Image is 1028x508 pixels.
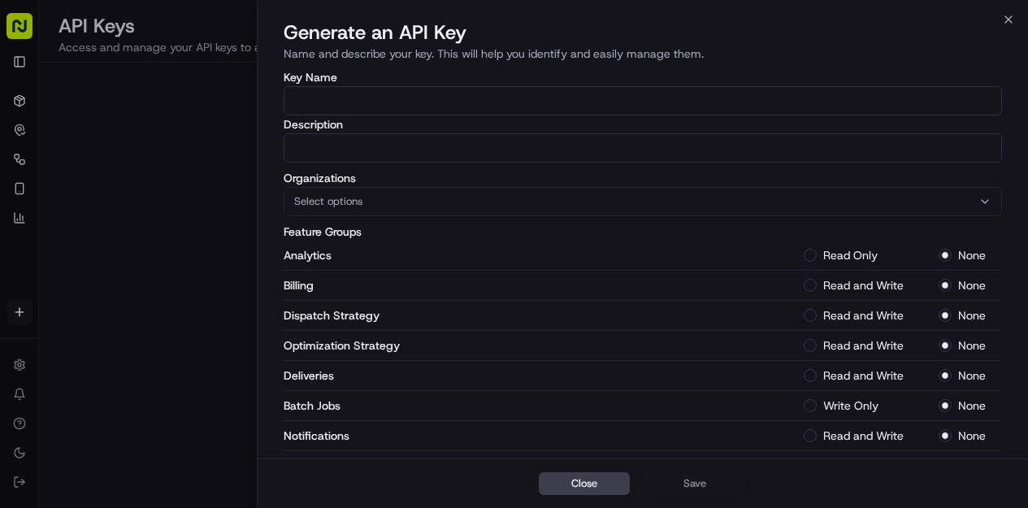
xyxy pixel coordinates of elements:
[33,236,124,252] span: Knowledge Base
[154,236,261,252] span: API Documentation
[16,155,46,185] img: 1736555255976-a54dd68f-1ca7-489b-9aae-adbdc363a1c4
[284,367,804,384] p: Deliveries
[284,277,804,293] p: Billing
[284,119,1002,130] label: Description
[823,370,904,381] label: Read and Write
[284,72,1002,83] label: Key Name
[284,458,804,474] p: Organization Management
[16,65,296,91] p: Welcome 👋
[284,247,804,263] p: Analytics
[958,250,986,261] label: None
[958,430,986,441] label: None
[284,172,1002,184] label: Organizations
[276,160,296,180] button: Start new chat
[284,20,1002,46] h2: Generate an API Key
[284,307,804,323] p: Dispatch Strategy
[55,155,267,172] div: Start new chat
[284,46,1002,62] p: Name and describe your key. This will help you identify and easily manage them.
[958,400,986,411] label: None
[294,194,362,209] span: Select options
[823,280,904,291] label: Read and Write
[55,172,206,185] div: We're available if you need us!
[284,187,1002,216] button: Select options
[16,16,49,49] img: Nash
[539,472,630,495] button: Close
[137,237,150,250] div: 💻
[823,340,904,351] label: Read and Write
[823,250,878,261] label: Read Only
[284,428,804,444] p: Notifications
[823,430,904,441] label: Read and Write
[10,229,131,258] a: 📗Knowledge Base
[16,237,29,250] div: 📗
[131,229,267,258] a: 💻API Documentation
[162,276,197,288] span: Pylon
[958,310,986,321] label: None
[823,310,904,321] label: Read and Write
[823,400,878,411] label: Write Only
[284,337,804,354] p: Optimization Strategy
[42,105,293,122] input: Got a question? Start typing here...
[958,340,986,351] label: None
[958,370,986,381] label: None
[284,226,1002,237] label: Feature Groups
[284,397,804,414] p: Batch Jobs
[958,280,986,291] label: None
[115,275,197,288] a: Powered byPylon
